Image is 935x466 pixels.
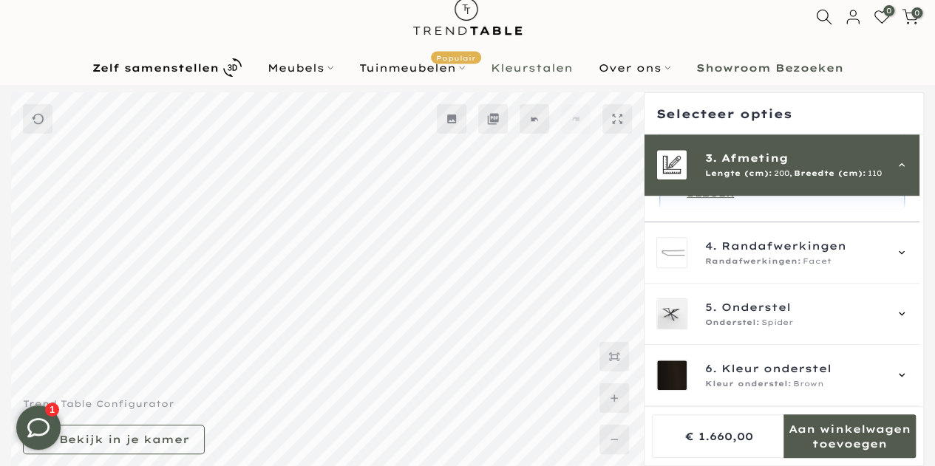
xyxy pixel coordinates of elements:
[431,51,481,64] span: Populair
[883,5,894,16] span: 0
[683,59,856,77] a: Showroom Bezoeken
[696,63,843,73] b: Showroom Bezoeken
[92,63,219,73] b: Zelf samenstellen
[902,9,918,25] a: 0
[1,391,75,465] iframe: toggle-frame
[585,59,683,77] a: Over ons
[911,7,922,18] span: 0
[254,59,346,77] a: Meubels
[346,59,477,77] a: TuinmeubelenPopulair
[79,55,254,80] a: Zelf samenstellen
[477,59,585,77] a: Kleurstalen
[874,9,890,25] a: 0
